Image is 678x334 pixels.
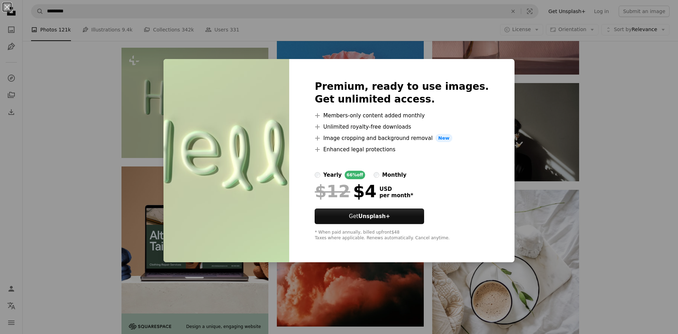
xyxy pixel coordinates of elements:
button: GetUnsplash+ [315,209,424,224]
li: Enhanced legal protections [315,145,489,154]
div: 66% off [345,171,365,179]
li: Unlimited royalty-free downloads [315,123,489,131]
input: yearly66%off [315,172,320,178]
input: monthly [374,172,379,178]
strong: Unsplash+ [358,213,390,219]
img: premium_photo-1687509673996-0b9e35d58168 [163,59,289,263]
span: $12 [315,182,350,200]
span: per month * [379,192,413,199]
div: * When paid annually, billed upfront $48 Taxes where applicable. Renews automatically. Cancel any... [315,230,489,241]
div: $4 [315,182,376,200]
li: Image cropping and background removal [315,134,489,142]
li: Members-only content added monthly [315,111,489,120]
h2: Premium, ready to use images. Get unlimited access. [315,80,489,106]
span: New [435,134,452,142]
div: yearly [323,171,341,179]
span: USD [379,186,413,192]
div: monthly [382,171,406,179]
